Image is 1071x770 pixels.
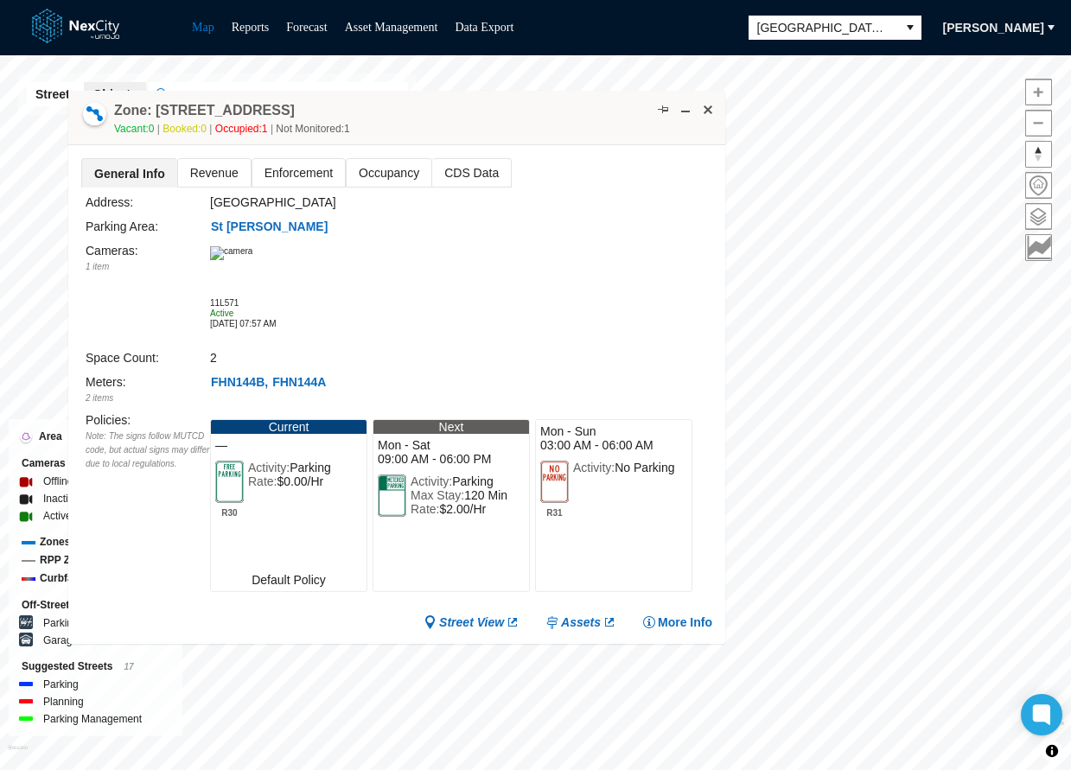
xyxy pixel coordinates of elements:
[943,19,1044,36] span: [PERSON_NAME]
[1047,741,1057,760] span: Toggle attribution
[452,474,493,488] span: Parking
[642,614,712,631] button: More Info
[540,504,569,518] span: R31
[455,21,513,34] a: Data Export
[439,614,504,631] span: Street View
[82,159,177,188] span: General Info
[211,569,367,591] div: Default Policy
[43,710,142,728] label: Parking Management
[210,193,524,212] div: [GEOGRAPHIC_DATA]
[276,123,349,135] span: Not Monitored: 1
[1025,172,1052,199] button: Home
[43,614,101,632] label: Parking Lots
[757,19,890,36] span: [GEOGRAPHIC_DATA][PERSON_NAME]
[464,488,507,502] span: 120 Min
[1025,234,1052,261] button: Key metrics
[545,614,616,631] a: Assets
[84,82,145,106] button: Objects
[540,438,687,452] span: 03:00 AM - 06:00 AM
[347,159,431,187] span: Occupancy
[290,461,330,474] span: Parking
[86,260,210,274] div: 1 item
[22,533,169,551] div: Zones
[22,658,169,676] div: Suggested Streets
[1042,741,1062,761] button: Toggle attribution
[124,662,133,671] span: 17
[210,246,252,260] img: camera
[411,474,452,488] span: Activity:
[210,319,296,329] div: [DATE] 07:57 AM
[27,82,85,106] button: Streets
[271,374,327,391] button: FHN144A
[1025,203,1052,230] button: Layers management
[86,244,138,258] label: Cameras :
[211,374,265,391] span: FHN144B
[43,632,83,649] label: Garages
[43,507,72,525] label: Active
[1025,110,1052,137] button: Zoom out
[248,461,290,474] span: Activity:
[192,21,214,34] a: Map
[411,488,464,502] span: Max Stay:
[345,21,438,34] a: Asset Management
[8,745,28,765] a: Mapbox homepage
[43,676,79,693] label: Parking
[114,101,295,120] h4: Double-click to make header text selectable
[22,570,169,588] div: Curbfaces
[22,551,169,570] div: RPP Zones
[373,420,529,434] div: Next
[210,348,524,367] div: 2
[899,16,921,40] button: select
[561,614,601,631] span: Assets
[1026,142,1051,167] span: Reset bearing to north
[432,159,511,187] span: CDS Data
[210,219,328,236] button: St [PERSON_NAME]
[272,374,326,391] span: FHN144A
[22,596,169,614] div: Off-Street Parking
[22,455,169,473] div: Cameras
[86,375,126,389] label: Meters :
[210,374,269,391] button: FHN144B,
[277,474,323,488] span: $0.00/Hr
[378,438,525,452] span: Mon - Sat
[215,504,244,518] span: R30
[1025,79,1052,105] button: Zoom in
[1026,111,1051,136] span: Zoom out
[114,101,350,137] div: Double-click to make header text selectable
[210,309,233,318] span: Active
[211,420,367,434] div: Current
[232,21,270,34] a: Reports
[43,693,84,710] label: Planning
[540,424,687,438] span: Mon - Sun
[411,502,439,516] span: Rate:
[86,351,159,365] label: Space Count:
[215,438,362,452] span: —
[86,430,210,471] div: Note: The signs follow MUTCD code, but actual signs may differ due to local regulations.
[286,21,327,34] a: Forecast
[86,220,158,233] label: Parking Area:
[248,474,277,488] span: Rate:
[378,452,525,466] span: 09:00 AM - 06:00 PM
[210,298,296,309] div: 11L571
[615,461,674,474] span: No Parking
[215,123,277,135] span: Occupied: 1
[178,159,251,187] span: Revenue
[424,614,520,631] a: Street View
[573,461,615,474] span: Activity:
[86,195,133,209] label: Address:
[35,86,76,103] span: Streets
[22,428,169,446] div: Area
[1026,80,1051,105] span: Zoom in
[92,86,137,103] span: Objects
[658,614,712,631] span: More Info
[252,159,345,187] span: Enforcement
[439,502,486,516] span: $2.00/Hr
[43,490,79,507] label: Inactive
[114,123,163,135] span: Vacant: 0
[1025,141,1052,168] button: Reset bearing to north
[932,14,1055,41] button: [PERSON_NAME]
[86,391,210,405] div: 2 items
[86,413,131,427] label: Policies :
[163,123,215,135] span: Booked: 0
[43,473,73,490] label: Offline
